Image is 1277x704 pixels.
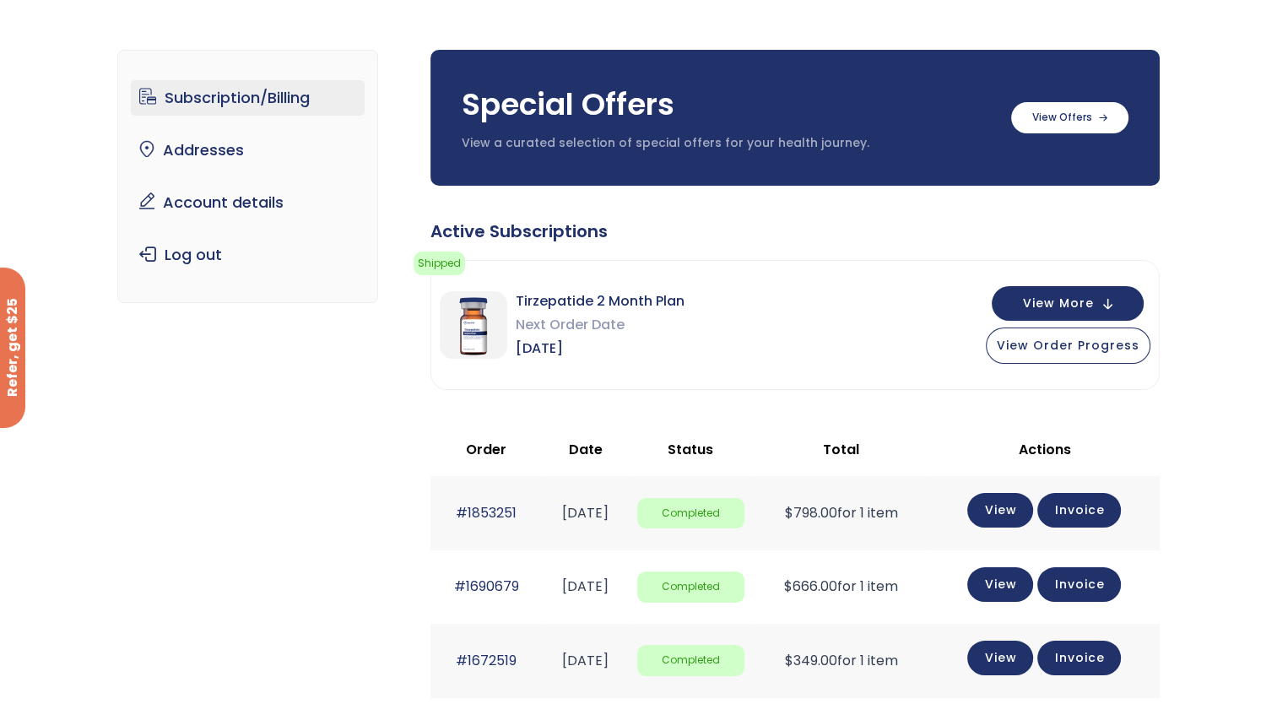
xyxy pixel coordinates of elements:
span: Shipped [414,252,465,275]
a: Account details [131,185,365,220]
h3: Special Offers [462,84,994,126]
span: Next Order Date [516,313,684,337]
a: View [967,641,1033,675]
a: Invoice [1037,493,1121,528]
p: View a curated selection of special offers for your health journey. [462,135,994,152]
a: View [967,493,1033,528]
span: Completed [637,571,744,603]
a: #1672519 [456,651,517,670]
span: $ [784,651,793,670]
a: Log out [131,237,365,273]
a: #1853251 [456,503,517,523]
a: Subscription/Billing [131,80,365,116]
span: 349.00 [784,651,836,670]
span: Actions [1018,440,1070,459]
span: $ [784,577,793,596]
button: View More [992,286,1144,321]
time: [DATE] [562,577,609,596]
td: for 1 item [753,550,929,624]
time: [DATE] [562,503,609,523]
span: 666.00 [784,577,837,596]
time: [DATE] [562,651,609,670]
span: Date [569,440,603,459]
span: Completed [637,498,744,529]
span: Completed [637,645,744,676]
td: for 1 item [753,476,929,550]
a: Invoice [1037,567,1121,602]
span: 798.00 [784,503,836,523]
span: Tirzepatide 2 Month Plan [516,290,684,313]
a: Addresses [131,133,365,168]
button: View Order Progress [986,328,1150,364]
span: View Order Progress [997,337,1139,354]
span: Order [466,440,506,459]
nav: Account pages [117,50,378,303]
td: for 1 item [753,624,929,697]
span: Total [823,440,859,459]
a: View [967,567,1033,602]
a: Invoice [1037,641,1121,675]
div: Active Subscriptions [430,219,1160,243]
span: View More [1023,298,1094,309]
a: #1690679 [454,577,519,596]
span: Status [668,440,713,459]
span: $ [784,503,793,523]
span: [DATE] [516,337,684,360]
